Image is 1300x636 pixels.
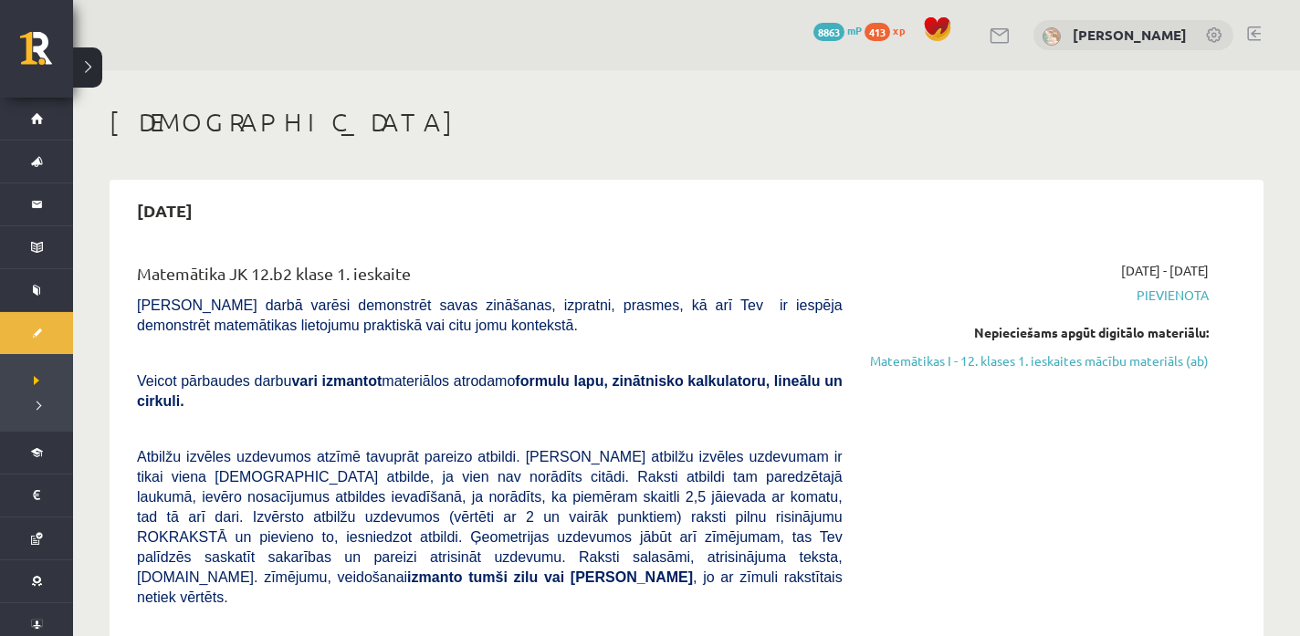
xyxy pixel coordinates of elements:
[137,297,843,333] span: [PERSON_NAME] darbā varēsi demonstrēt savas zināšanas, izpratni, prasmes, kā arī Tev ir iespēja d...
[137,449,843,605] span: Atbilžu izvēles uzdevumos atzīmē tavuprāt pareizo atbildi. [PERSON_NAME] atbilžu izvēles uzdevuma...
[137,373,843,409] b: formulu lapu, zinātnisko kalkulatoru, lineālu un cirkuli.
[870,286,1209,305] span: Pievienota
[870,323,1209,342] div: Nepieciešams apgūt digitālo materiālu:
[870,351,1209,370] a: Matemātikas I - 12. klases 1. ieskaites mācību materiāls (ab)
[847,23,862,37] span: mP
[407,569,462,585] b: izmanto
[1043,27,1061,46] img: Marta Laura Neļķe
[1121,261,1209,280] span: [DATE] - [DATE]
[893,23,905,37] span: xp
[137,373,843,409] span: Veicot pārbaudes darbu materiālos atrodamo
[865,23,914,37] a: 413 xp
[137,261,843,295] div: Matemātika JK 12.b2 klase 1. ieskaite
[291,373,382,389] b: vari izmantot
[119,189,211,232] h2: [DATE]
[468,569,693,585] b: tumši zilu vai [PERSON_NAME]
[1073,26,1187,44] a: [PERSON_NAME]
[813,23,862,37] a: 8863 mP
[20,32,73,78] a: Rīgas 1. Tālmācības vidusskola
[110,107,1263,138] h1: [DEMOGRAPHIC_DATA]
[865,23,890,41] span: 413
[813,23,844,41] span: 8863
